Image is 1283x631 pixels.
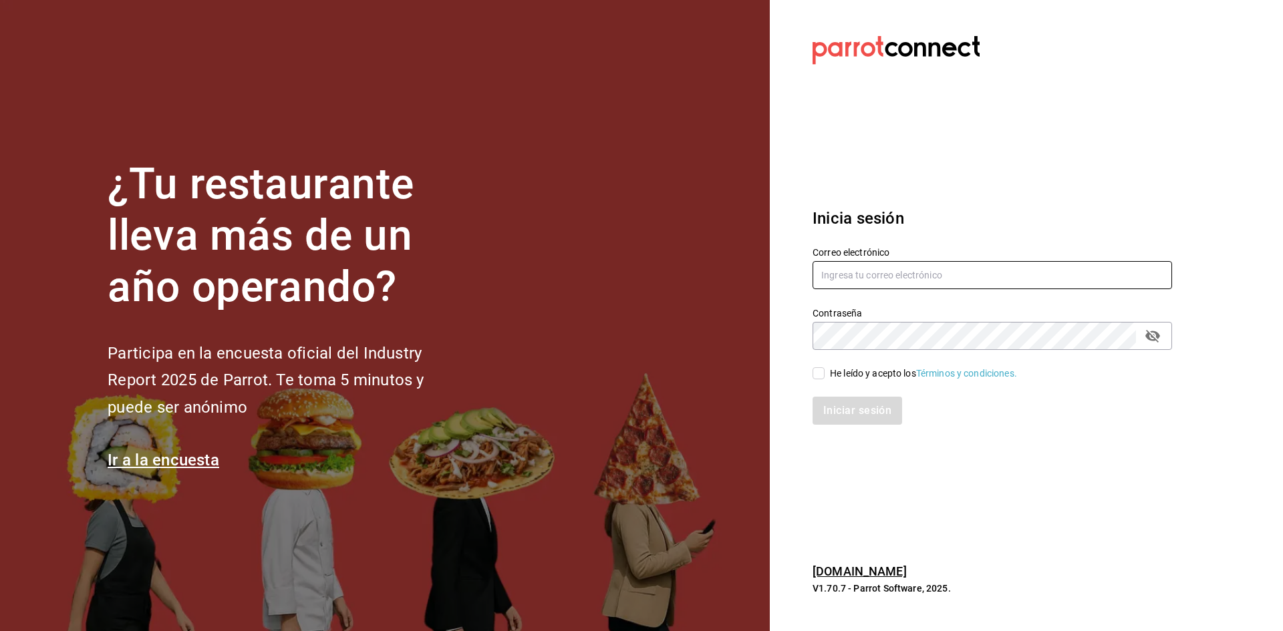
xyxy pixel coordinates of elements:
[813,564,907,578] a: [DOMAIN_NAME]
[813,248,1172,257] label: Correo electrónico
[108,340,468,421] h2: Participa en la encuesta oficial del Industry Report 2025 de Parrot. Te toma 5 minutos y puede se...
[830,367,1017,381] div: He leído y acepto los
[108,451,219,469] a: Ir a la encuesta
[916,368,1017,379] a: Términos y condiciones.
[813,206,1172,230] h3: Inicia sesión
[813,261,1172,289] input: Ingresa tu correo electrónico
[1141,325,1164,347] button: passwordField
[813,582,1172,595] p: V1.70.7 - Parrot Software, 2025.
[108,159,468,312] h1: ¿Tu restaurante lleva más de un año operando?
[813,308,1172,318] label: Contraseña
